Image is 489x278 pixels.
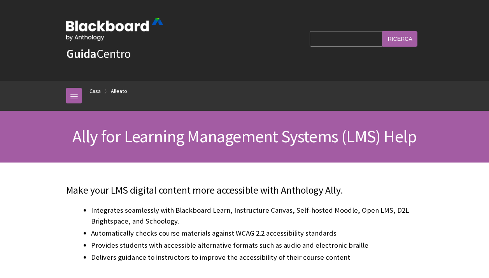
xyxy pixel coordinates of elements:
[72,126,417,147] span: Ally for Learning Management Systems (LMS) Help
[91,240,423,251] li: Provides students with accessible alternative formats such as audio and electronic braille
[66,46,131,61] a: GuidaCentro
[66,184,423,198] p: Make your LMS digital content more accessible with Anthology Ally.
[66,18,163,41] img: Lavagna di Anthology
[111,86,127,96] a: Alleato
[89,86,101,96] a: Casa
[91,228,423,239] li: Automatically checks course materials against WCAG 2.2 accessibility standards
[66,46,96,61] strong: Guida
[91,205,423,227] li: Integrates seamlessly with Blackboard Learn, Instructure Canvas, Self-hosted Moodle, Open LMS, D2...
[91,253,350,262] font: Delivers guidance to instructors to improve the accessibility of their course content
[382,31,417,46] input: Ricerca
